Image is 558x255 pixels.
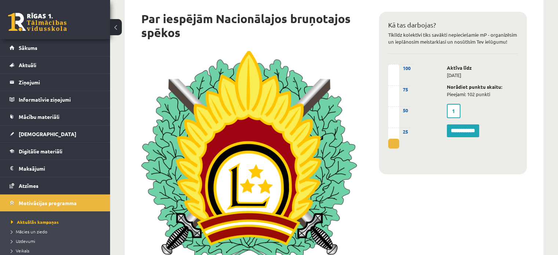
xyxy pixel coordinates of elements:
[388,21,518,29] h2: Kā tas darbojas?
[388,85,410,93] div: 75
[19,44,37,51] span: Sākums
[10,91,101,108] a: Informatīvie ziņojumi
[10,57,101,73] a: Aktuāli
[19,74,101,91] legend: Ziņojumi
[10,39,101,56] a: Sākums
[19,148,62,154] span: Digitālie materiāli
[11,219,103,225] a: Aktuālās kampaņas
[10,160,101,177] a: Maksājumi
[10,143,101,160] a: Digitālie materiāli
[447,65,472,71] strong: Aktīva līdz
[388,31,518,46] p: Tiklīdz kolektīvi tiks savākti nepieciešamie mP - organizēsim un ieplānosim meistarklasi un nosūt...
[19,131,76,137] span: [DEMOGRAPHIC_DATA]
[19,91,101,108] legend: Informatīvie ziņojumi
[388,64,412,72] div: 100
[11,238,103,244] a: Uzdevumi
[447,104,460,118] label: 1
[447,64,518,79] p: [DATE]
[11,238,35,244] span: Uzdevumi
[447,84,502,90] strong: Norādiet punktu skaitu:
[388,106,410,114] div: 50
[11,229,47,234] span: Mācies un ziedo
[19,182,39,189] span: Atzīmes
[19,113,59,120] span: Mācību materiāli
[141,12,357,40] h1: Par iespējām Nacionālajos bruņotajos spēkos
[10,177,101,194] a: Atzīmes
[447,83,518,98] p: Pieejami: 102 punkti
[19,62,36,68] span: Aktuāli
[10,125,101,142] a: [DEMOGRAPHIC_DATA]
[19,200,77,206] span: Motivācijas programma
[11,219,59,225] span: Aktuālās kampaņas
[8,13,67,31] a: Rīgas 1. Tālmācības vidusskola
[11,247,103,254] a: Veikals
[11,248,29,254] span: Veikals
[10,108,101,125] a: Mācību materiāli
[10,194,101,211] a: Motivācijas programma
[10,74,101,91] a: Ziņojumi
[11,228,103,235] a: Mācies un ziedo
[19,160,101,177] legend: Maksājumi
[388,128,410,135] div: 25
